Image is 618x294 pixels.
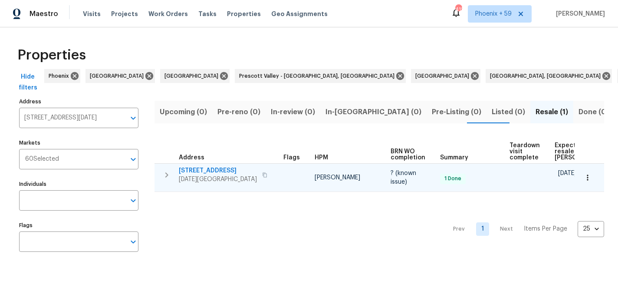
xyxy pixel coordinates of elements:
span: Upcoming (0) [160,106,207,118]
div: 412 [455,5,461,14]
div: [GEOGRAPHIC_DATA] [411,69,480,83]
span: Teardown visit complete [510,142,540,161]
span: Flags [283,155,300,161]
span: BRN WO completion [391,149,425,161]
span: Resale (1) [536,106,568,118]
span: Pre-Listing (0) [432,106,481,118]
span: Listed (0) [492,106,525,118]
span: In-review (0) [271,106,315,118]
span: Prescott Valley - [GEOGRAPHIC_DATA], [GEOGRAPHIC_DATA] [239,72,398,80]
span: ? (known issue) [391,170,416,185]
button: Open [127,112,139,124]
span: Phoenix [49,72,72,80]
span: Work Orders [148,10,188,18]
span: HPM [315,155,328,161]
span: [PERSON_NAME] [315,175,360,181]
button: Open [127,153,139,165]
div: [GEOGRAPHIC_DATA] [160,69,230,83]
a: Goto page 1 [476,222,489,236]
span: Tasks [198,11,217,17]
label: Flags [19,223,138,228]
span: Phoenix + 59 [475,10,512,18]
span: [GEOGRAPHIC_DATA] [415,72,473,80]
span: In-[GEOGRAPHIC_DATA] (0) [325,106,421,118]
button: Hide filters [14,69,42,96]
span: Address [179,155,204,161]
span: [PERSON_NAME] [552,10,605,18]
label: Address [19,99,138,104]
span: Summary [440,155,468,161]
span: Hide filters [17,72,38,93]
span: Pre-reno (0) [217,106,260,118]
span: Properties [17,51,86,59]
span: [GEOGRAPHIC_DATA], [GEOGRAPHIC_DATA] [490,72,604,80]
button: Open [127,195,139,207]
span: 60 Selected [25,155,59,163]
span: [GEOGRAPHIC_DATA] [90,72,147,80]
span: Done (0) [579,106,609,118]
span: [GEOGRAPHIC_DATA] [164,72,222,80]
span: Geo Assignments [271,10,328,18]
span: Expected resale [PERSON_NAME] [555,142,604,161]
span: [DATE][GEOGRAPHIC_DATA] [179,175,257,184]
span: Properties [227,10,261,18]
span: Visits [83,10,101,18]
span: 1 Done [441,175,465,182]
span: [STREET_ADDRESS] [179,166,257,175]
div: [GEOGRAPHIC_DATA] [85,69,155,83]
label: Individuals [19,182,138,187]
button: Open [127,236,139,248]
p: Items Per Page [524,225,567,233]
div: [GEOGRAPHIC_DATA], [GEOGRAPHIC_DATA] [486,69,612,83]
label: Markets [19,140,138,145]
div: Prescott Valley - [GEOGRAPHIC_DATA], [GEOGRAPHIC_DATA] [235,69,406,83]
span: [DATE] [558,170,576,176]
div: Phoenix [44,69,80,83]
span: Maestro [30,10,58,18]
div: 25 [578,218,604,240]
nav: Pagination Navigation [445,197,604,261]
span: Projects [111,10,138,18]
